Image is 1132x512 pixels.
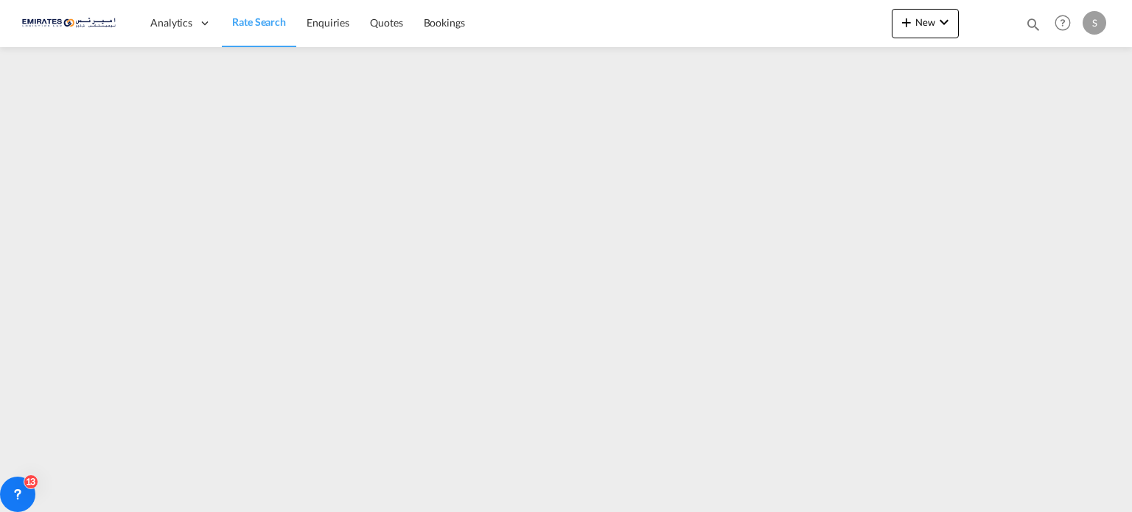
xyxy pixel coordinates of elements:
[370,16,402,29] span: Quotes
[1025,16,1041,38] div: icon-magnify
[892,9,959,38] button: icon-plus 400-fgNewicon-chevron-down
[1050,10,1075,35] span: Help
[1083,11,1106,35] div: S
[935,13,953,31] md-icon: icon-chevron-down
[898,16,953,28] span: New
[150,15,192,30] span: Analytics
[1050,10,1083,37] div: Help
[22,7,122,40] img: c67187802a5a11ec94275b5db69a26e6.png
[424,16,465,29] span: Bookings
[898,13,915,31] md-icon: icon-plus 400-fg
[307,16,349,29] span: Enquiries
[1025,16,1041,32] md-icon: icon-magnify
[232,15,286,28] span: Rate Search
